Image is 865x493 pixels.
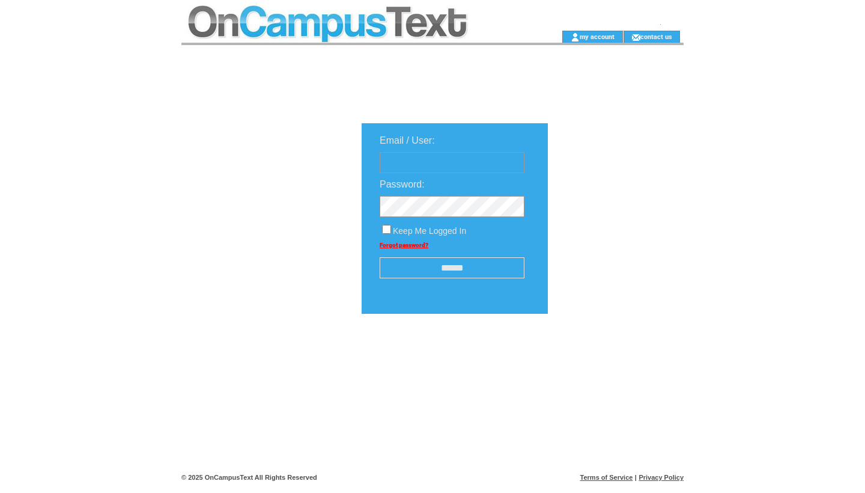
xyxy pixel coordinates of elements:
a: contact us [640,32,672,40]
img: contact_us_icon.gif [631,32,640,42]
img: account_icon.gif [571,32,580,42]
a: my account [580,32,615,40]
span: Keep Me Logged In [393,226,466,236]
img: transparent.png [583,344,643,359]
a: Forgot password? [380,242,428,248]
span: Password: [380,179,425,189]
span: © 2025 OnCampusText All Rights Reserved [181,474,317,481]
span: Email / User: [380,135,435,145]
span: | [635,474,637,481]
a: Privacy Policy [639,474,684,481]
a: Terms of Service [580,474,633,481]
